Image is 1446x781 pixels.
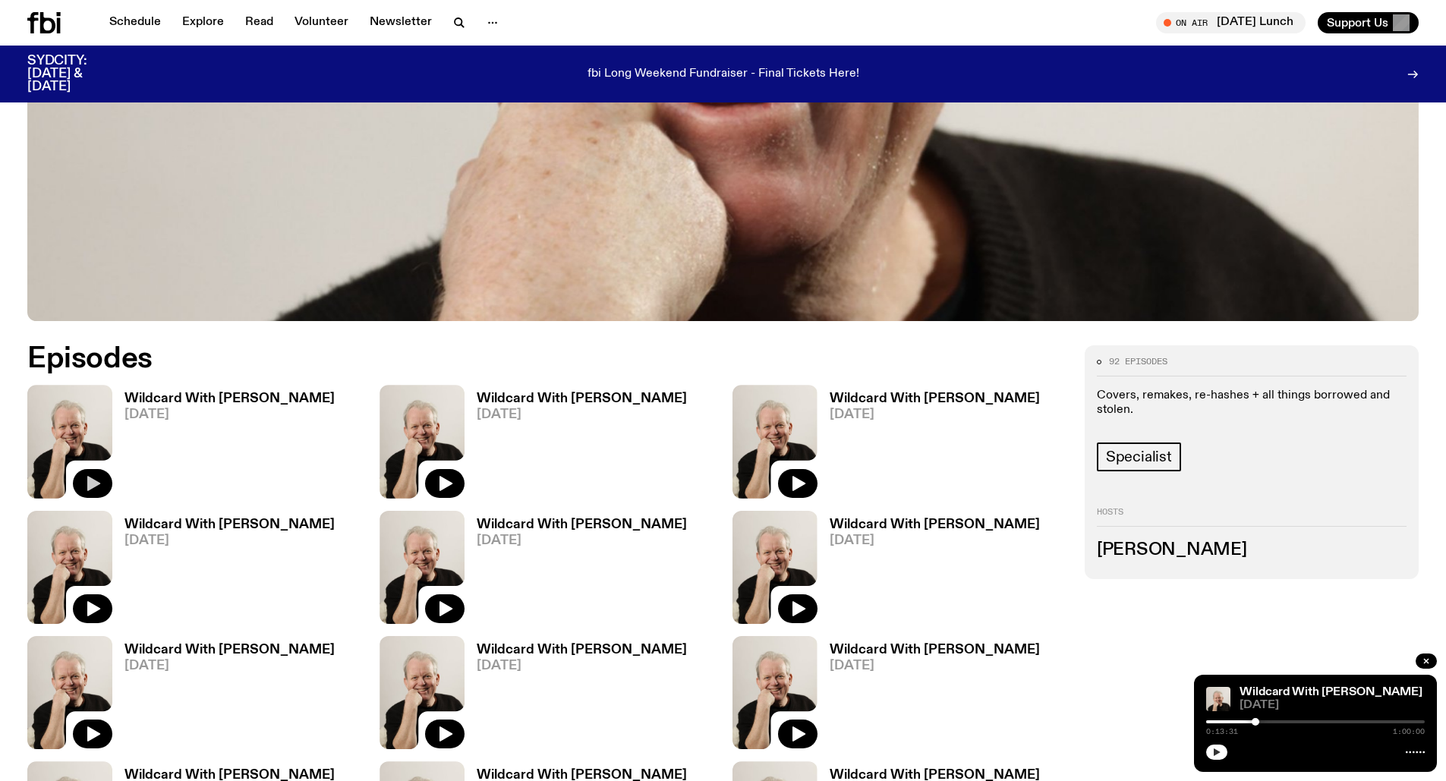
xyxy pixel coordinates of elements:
[465,644,687,749] a: Wildcard With [PERSON_NAME][DATE]
[100,12,170,33] a: Schedule
[588,68,859,81] p: fbi Long Weekend Fundraiser - Final Tickets Here!
[477,660,687,672] span: [DATE]
[124,518,335,531] h3: Wildcard With [PERSON_NAME]
[361,12,441,33] a: Newsletter
[830,644,1040,657] h3: Wildcard With [PERSON_NAME]
[1206,728,1238,735] span: 0:13:31
[27,511,112,624] img: Stuart is smiling charmingly, wearing a black t-shirt against a stark white background.
[124,660,335,672] span: [DATE]
[818,392,1040,498] a: Wildcard With [PERSON_NAME][DATE]
[124,408,335,421] span: [DATE]
[1097,542,1407,559] h3: [PERSON_NAME]
[112,644,335,749] a: Wildcard With [PERSON_NAME][DATE]
[732,511,818,624] img: Stuart is smiling charmingly, wearing a black t-shirt against a stark white background.
[818,644,1040,749] a: Wildcard With [PERSON_NAME][DATE]
[477,644,687,657] h3: Wildcard With [PERSON_NAME]
[380,385,465,498] img: Stuart is smiling charmingly, wearing a black t-shirt against a stark white background.
[1097,442,1181,471] a: Specialist
[112,518,335,624] a: Wildcard With [PERSON_NAME][DATE]
[465,518,687,624] a: Wildcard With [PERSON_NAME][DATE]
[830,392,1040,405] h3: Wildcard With [PERSON_NAME]
[830,534,1040,547] span: [DATE]
[1327,16,1388,30] span: Support Us
[1097,389,1407,417] p: Covers, remakes, re-hashes + all things borrowed and stolen.
[830,408,1040,421] span: [DATE]
[477,534,687,547] span: [DATE]
[818,518,1040,624] a: Wildcard With [PERSON_NAME][DATE]
[27,636,112,749] img: Stuart is smiling charmingly, wearing a black t-shirt against a stark white background.
[380,636,465,749] img: Stuart is smiling charmingly, wearing a black t-shirt against a stark white background.
[1109,357,1167,366] span: 92 episodes
[477,518,687,531] h3: Wildcard With [PERSON_NAME]
[27,55,124,93] h3: SYDCITY: [DATE] & [DATE]
[124,644,335,657] h3: Wildcard With [PERSON_NAME]
[1106,449,1172,465] span: Specialist
[477,392,687,405] h3: Wildcard With [PERSON_NAME]
[732,385,818,498] img: Stuart is smiling charmingly, wearing a black t-shirt against a stark white background.
[1097,508,1407,526] h2: Hosts
[124,392,335,405] h3: Wildcard With [PERSON_NAME]
[1318,12,1419,33] button: Support Us
[465,392,687,498] a: Wildcard With [PERSON_NAME][DATE]
[830,518,1040,531] h3: Wildcard With [PERSON_NAME]
[1156,12,1306,33] button: On Air[DATE] Lunch
[1240,700,1425,711] span: [DATE]
[285,12,358,33] a: Volunteer
[1206,687,1230,711] img: Stuart is smiling charmingly, wearing a black t-shirt against a stark white background.
[124,534,335,547] span: [DATE]
[477,408,687,421] span: [DATE]
[830,660,1040,672] span: [DATE]
[732,636,818,749] img: Stuart is smiling charmingly, wearing a black t-shirt against a stark white background.
[173,12,233,33] a: Explore
[236,12,282,33] a: Read
[27,345,949,373] h2: Episodes
[1393,728,1425,735] span: 1:00:00
[1240,686,1422,698] a: Wildcard With [PERSON_NAME]
[112,392,335,498] a: Wildcard With [PERSON_NAME][DATE]
[380,511,465,624] img: Stuart is smiling charmingly, wearing a black t-shirt against a stark white background.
